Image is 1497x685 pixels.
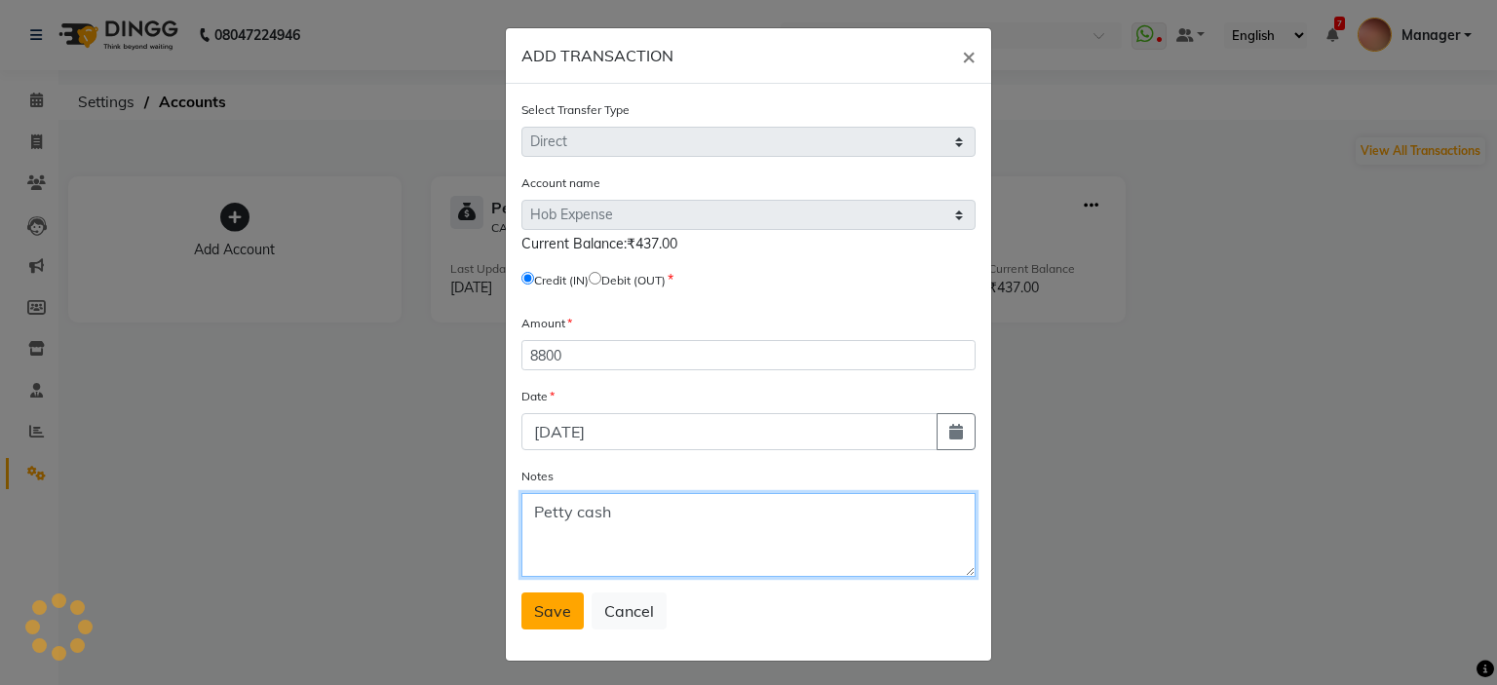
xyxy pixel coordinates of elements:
button: Save [521,592,584,629]
label: Account name [521,174,600,192]
button: Cancel [592,592,667,629]
label: Amount [521,315,572,332]
button: Close [946,28,991,83]
label: Date [521,388,555,405]
label: Credit (IN) [534,272,589,289]
h6: ADD TRANSACTION [521,44,673,67]
span: × [962,41,976,70]
span: Save [534,601,571,621]
label: Notes [521,468,554,485]
span: Current Balance:₹437.00 [521,235,677,252]
label: Select Transfer Type [521,101,630,119]
label: Debit (OUT) [601,272,666,289]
